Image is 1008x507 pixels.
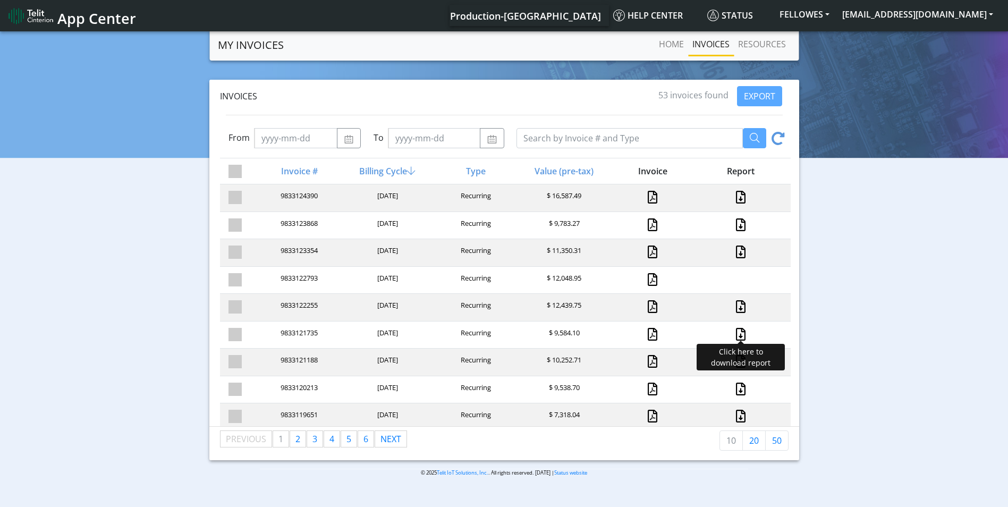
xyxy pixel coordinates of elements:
[688,33,734,55] a: INVOICES
[254,355,342,369] div: 9833121188
[431,191,519,205] div: Recurring
[9,7,53,24] img: logo-telit-cinterion-gw-new.png
[519,383,607,397] div: $ 9,538.70
[295,433,300,445] span: 2
[375,431,406,447] a: Next page
[431,165,519,178] div: Type
[437,469,488,476] a: Telit IoT Solutions, Inc.
[431,273,519,288] div: Recurring
[450,10,601,22] span: Production-[GEOGRAPHIC_DATA]
[707,10,753,21] span: Status
[254,191,342,205] div: 9833124390
[342,246,430,260] div: [DATE]
[519,191,607,205] div: $ 16,587.49
[57,9,136,28] span: App Center
[836,5,999,24] button: [EMAIL_ADDRESS][DOMAIN_NAME]
[254,383,342,397] div: 9833120213
[344,135,354,143] img: calendar.svg
[342,191,430,205] div: [DATE]
[431,328,519,342] div: Recurring
[346,433,351,445] span: 5
[342,355,430,369] div: [DATE]
[450,5,600,26] a: Your current platform instance
[342,300,430,315] div: [DATE]
[431,300,519,315] div: Recurring
[254,165,342,178] div: Invoice #
[342,328,430,342] div: [DATE]
[254,218,342,233] div: 9833123868
[342,383,430,397] div: [DATE]
[607,165,696,178] div: Invoice
[519,165,607,178] div: Value (pre-tax)
[737,86,782,106] button: EXPORT
[658,89,729,101] span: 53 invoices found
[519,273,607,288] div: $ 12,048.95
[260,469,748,477] p: © 2025 . All rights reserved. [DATE] |
[254,328,342,342] div: 9833121735
[431,218,519,233] div: Recurring
[388,128,480,148] input: yyyy-mm-dd
[374,131,384,144] label: To
[254,273,342,288] div: 9833122793
[342,218,430,233] div: [DATE]
[431,355,519,369] div: Recurring
[696,165,784,178] div: Report
[516,128,743,148] input: Search by Invoice # and Type
[342,410,430,424] div: [DATE]
[734,33,790,55] a: RESOURCES
[312,433,317,445] span: 3
[613,10,683,21] span: Help center
[342,273,430,288] div: [DATE]
[254,128,337,148] input: yyyy-mm-dd
[519,300,607,315] div: $ 12,439.75
[703,5,773,26] a: Status
[487,135,497,143] img: calendar.svg
[765,430,789,451] a: 50
[609,5,703,26] a: Help center
[519,328,607,342] div: $ 9,584.10
[278,433,283,445] span: 1
[655,33,688,55] a: Home
[773,5,836,24] button: FELLOWES
[519,410,607,424] div: $ 7,318.04
[431,410,519,424] div: Recurring
[254,410,342,424] div: 9833119651
[431,383,519,397] div: Recurring
[554,469,587,476] a: Status website
[220,430,408,447] ul: Pagination
[519,355,607,369] div: $ 10,252.71
[329,433,334,445] span: 4
[342,165,430,178] div: Billing Cycle
[697,344,785,370] div: Click here to download report
[218,35,284,56] a: MY INVOICES
[519,218,607,233] div: $ 9,783.27
[363,433,368,445] span: 6
[254,300,342,315] div: 9833122255
[742,430,766,451] a: 20
[228,131,250,144] label: From
[707,10,719,21] img: status.svg
[9,4,134,27] a: App Center
[254,246,342,260] div: 9833123354
[431,246,519,260] div: Recurring
[613,10,625,21] img: knowledge.svg
[220,90,257,102] span: Invoices
[226,433,266,445] span: Previous
[519,246,607,260] div: $ 11,350.31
